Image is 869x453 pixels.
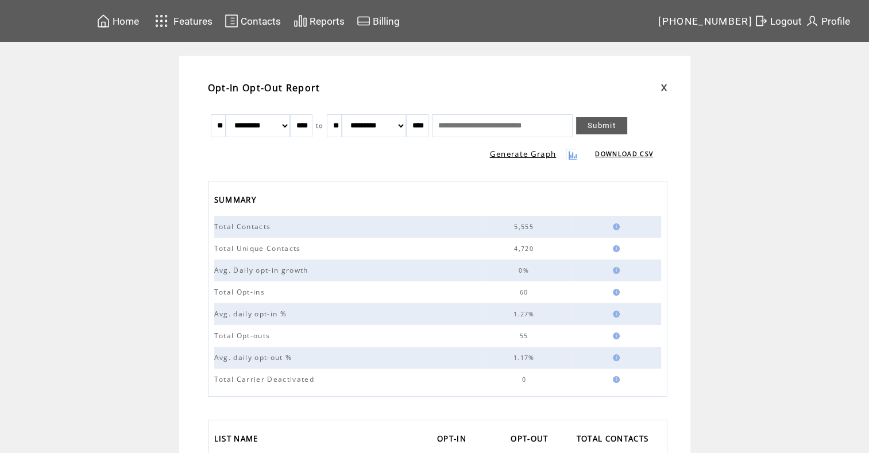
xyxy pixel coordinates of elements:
[595,150,653,158] a: DOWNLOAD CSV
[310,16,345,27] span: Reports
[214,374,317,384] span: Total Carrier Deactivated
[804,12,852,30] a: Profile
[214,243,304,253] span: Total Unique Contacts
[373,16,400,27] span: Billing
[511,431,554,450] a: OPT-OUT
[576,117,627,134] a: Submit
[609,376,620,383] img: help.gif
[223,12,283,30] a: Contacts
[173,16,213,27] span: Features
[95,12,141,30] a: Home
[150,10,215,32] a: Features
[513,354,538,362] span: 1.17%
[214,331,273,340] span: Total Opt-outs
[770,16,802,27] span: Logout
[113,16,139,27] span: Home
[514,245,536,253] span: 4,720
[513,310,538,318] span: 1.27%
[214,431,261,450] span: LIST NAME
[522,375,528,384] span: 0
[214,431,264,450] a: LIST NAME
[821,16,850,27] span: Profile
[805,14,819,28] img: profile.svg
[214,287,268,297] span: Total Opt-ins
[214,222,274,231] span: Total Contacts
[293,14,307,28] img: chart.svg
[511,431,551,450] span: OPT-OUT
[225,14,238,28] img: contacts.svg
[609,245,620,252] img: help.gif
[609,332,620,339] img: help.gif
[609,311,620,318] img: help.gif
[609,289,620,296] img: help.gif
[752,12,804,30] a: Logout
[437,431,472,450] a: OPT-IN
[214,265,311,275] span: Avg. Daily opt-in growth
[292,12,346,30] a: Reports
[208,82,320,94] span: Opt-In Opt-Out Report
[609,223,620,230] img: help.gif
[519,266,532,274] span: 0%
[96,14,110,28] img: home.svg
[152,11,172,30] img: features.svg
[514,223,536,231] span: 5,555
[490,149,557,159] a: Generate Graph
[357,14,370,28] img: creidtcard.svg
[658,16,752,27] span: [PHONE_NUMBER]
[520,288,531,296] span: 60
[316,122,323,130] span: to
[214,309,289,319] span: Avg. daily opt-in %
[609,354,620,361] img: help.gif
[214,192,259,211] span: SUMMARY
[241,16,281,27] span: Contacts
[754,14,768,28] img: exit.svg
[214,353,295,362] span: Avg. daily opt-out %
[520,332,531,340] span: 55
[437,431,469,450] span: OPT-IN
[609,267,620,274] img: help.gif
[577,431,652,450] span: TOTAL CONTACTS
[577,431,655,450] a: TOTAL CONTACTS
[355,12,401,30] a: Billing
